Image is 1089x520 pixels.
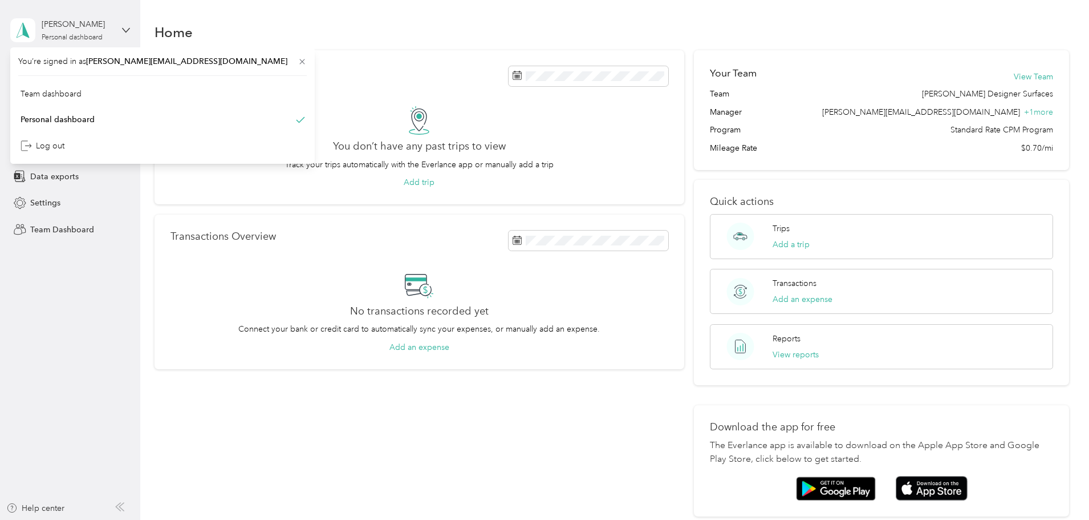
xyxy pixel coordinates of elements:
span: Program [710,124,741,136]
button: View Team [1014,71,1053,83]
p: Transactions [773,277,816,289]
h2: No transactions recorded yet [350,305,489,317]
button: Help center [6,502,64,514]
p: Reports [773,333,801,345]
div: Personal dashboard [21,114,95,126]
span: Team Dashboard [30,224,94,236]
button: Add a trip [773,239,810,251]
img: App store [896,476,968,501]
span: Team [710,88,729,100]
button: Add an expense [773,293,832,305]
iframe: Everlance-gr Chat Button Frame [1025,456,1089,520]
p: Trips [773,223,790,235]
button: View reports [773,349,819,361]
p: Track your trips automatically with the Everlance app or manually add a trip [285,159,554,171]
span: Settings [30,197,60,209]
p: Quick actions [710,196,1053,208]
h1: Home [155,26,193,38]
p: Download the app for free [710,421,1053,433]
h2: You don’t have any past trips to view [333,140,506,152]
img: Google play [796,477,876,501]
span: You’re signed in as [18,55,307,67]
span: [PERSON_NAME][EMAIL_ADDRESS][DOMAIN_NAME] [822,107,1020,117]
span: Data exports [30,171,79,183]
span: Mileage Rate [710,142,757,154]
button: Add an expense [389,341,449,353]
div: Personal dashboard [42,34,103,41]
p: Connect your bank or credit card to automatically sync your expenses, or manually add an expense. [238,323,600,335]
div: Team dashboard [21,88,82,100]
span: Standard Rate CPM Program [950,124,1053,136]
span: [PERSON_NAME][EMAIL_ADDRESS][DOMAIN_NAME] [86,57,287,66]
span: [PERSON_NAME] Designer Surfaces [922,88,1053,100]
h2: Your Team [710,66,757,80]
button: Add trip [404,176,434,188]
span: Manager [710,106,742,118]
span: $0.70/mi [1021,142,1053,154]
div: [PERSON_NAME] [42,18,113,30]
span: + 1 more [1024,107,1053,117]
p: Transactions Overview [170,231,276,243]
div: Log out [21,140,64,152]
p: The Everlance app is available to download on the Apple App Store and Google Play Store, click be... [710,439,1053,466]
